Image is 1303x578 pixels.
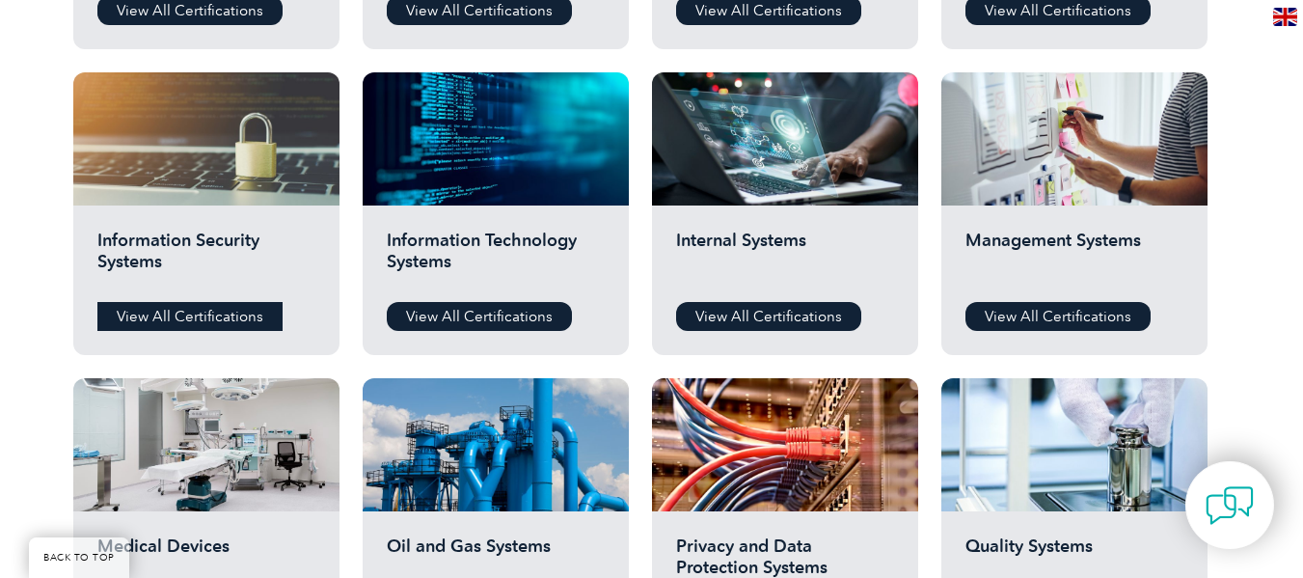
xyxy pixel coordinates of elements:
[965,230,1183,288] h2: Management Systems
[676,230,894,288] h2: Internal Systems
[676,302,861,331] a: View All Certifications
[29,537,129,578] a: BACK TO TOP
[97,230,315,288] h2: Information Security Systems
[965,302,1151,331] a: View All Certifications
[387,302,572,331] a: View All Certifications
[1273,8,1297,26] img: en
[387,230,605,288] h2: Information Technology Systems
[1206,482,1254,530] img: contact-chat.png
[97,302,283,331] a: View All Certifications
